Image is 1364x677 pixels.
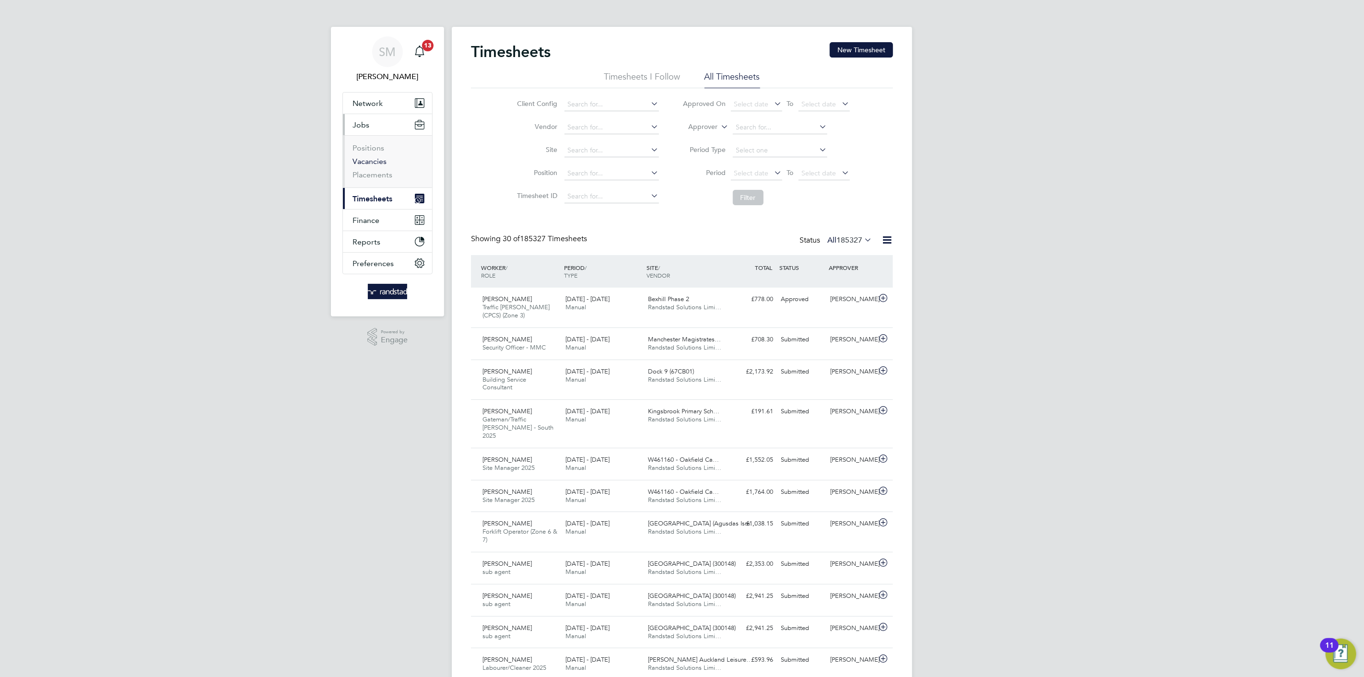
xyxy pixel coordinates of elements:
[648,664,722,672] span: Randstad Solutions Limi…
[422,40,434,51] span: 13
[648,407,720,415] span: Kingsbrook Primary Sch…
[648,527,722,536] span: Randstad Solutions Limi…
[733,144,827,157] input: Select one
[727,292,777,307] div: £778.00
[733,190,764,205] button: Filter
[683,99,726,108] label: Approved On
[827,484,877,500] div: [PERSON_NAME]
[343,114,432,135] button: Jobs
[353,120,369,129] span: Jobs
[648,335,721,343] span: Manchester Magistrates…
[515,145,558,154] label: Site
[648,488,719,496] span: W461160 - Oakfield Ca…
[777,292,827,307] div: Approved
[471,234,589,244] div: Showing
[482,488,532,496] span: [PERSON_NAME]
[482,375,526,392] span: Building Service Consultant
[565,527,586,536] span: Manual
[482,519,532,527] span: [PERSON_NAME]
[827,259,877,276] div: APPROVER
[802,169,836,177] span: Select date
[481,271,495,279] span: ROLE
[565,592,610,600] span: [DATE] - [DATE]
[565,655,610,664] span: [DATE] - [DATE]
[503,234,520,244] span: 30 of
[777,452,827,468] div: Submitted
[482,655,532,664] span: [PERSON_NAME]
[777,404,827,420] div: Submitted
[565,335,610,343] span: [DATE] - [DATE]
[727,484,777,500] div: £1,764.00
[565,375,586,384] span: Manual
[800,234,874,247] div: Status
[482,600,510,608] span: sub agent
[802,100,836,108] span: Select date
[564,121,659,134] input: Search for...
[565,455,610,464] span: [DATE] - [DATE]
[648,415,722,423] span: Randstad Solutions Limi…
[648,464,722,472] span: Randstad Solutions Limi…
[648,519,757,527] span: [GEOGRAPHIC_DATA] (Agusdas Isra…
[353,194,392,203] span: Timesheets
[565,343,586,351] span: Manual
[565,303,586,311] span: Manual
[727,452,777,468] div: £1,552.05
[343,93,432,114] button: Network
[648,343,722,351] span: Randstad Solutions Limi…
[734,169,769,177] span: Select date
[482,343,546,351] span: Security Officer - MMC
[836,235,862,245] span: 185327
[565,488,610,496] span: [DATE] - [DATE]
[648,303,722,311] span: Randstad Solutions Limi…
[565,295,610,303] span: [DATE] - [DATE]
[727,516,777,532] div: £1,038.15
[734,100,769,108] span: Select date
[648,367,694,375] span: Dock 9 (67CB01)
[827,235,872,245] label: All
[777,516,827,532] div: Submitted
[564,144,659,157] input: Search for...
[482,624,532,632] span: [PERSON_NAME]
[777,556,827,572] div: Submitted
[827,588,877,604] div: [PERSON_NAME]
[353,216,379,225] span: Finance
[353,237,380,246] span: Reports
[1325,645,1334,658] div: 11
[565,407,610,415] span: [DATE] - [DATE]
[515,191,558,200] label: Timesheet ID
[755,264,772,271] span: TOTAL
[565,519,610,527] span: [DATE] - [DATE]
[482,415,553,440] span: Gateman/Traffic [PERSON_NAME] - South 2025
[827,556,877,572] div: [PERSON_NAME]
[482,407,532,415] span: [PERSON_NAME]
[353,99,383,108] span: Network
[564,98,659,111] input: Search for...
[482,496,535,504] span: Site Manager 2025
[353,259,394,268] span: Preferences
[479,259,562,284] div: WORKER
[827,516,877,532] div: [PERSON_NAME]
[648,295,690,303] span: Bexhill Phase 2
[727,332,777,348] div: £708.30
[381,328,408,336] span: Powered by
[827,452,877,468] div: [PERSON_NAME]
[515,168,558,177] label: Position
[565,367,610,375] span: [DATE] - [DATE]
[827,332,877,348] div: [PERSON_NAME]
[777,588,827,604] div: Submitted
[565,600,586,608] span: Manual
[515,122,558,131] label: Vendor
[353,157,387,166] a: Vacancies
[705,71,760,88] li: All Timesheets
[648,624,736,632] span: [GEOGRAPHIC_DATA] (300148)
[379,46,396,58] span: SM
[777,332,827,348] div: Submitted
[515,99,558,108] label: Client Config
[648,600,722,608] span: Randstad Solutions Limi…
[482,664,546,672] span: Labourer/Cleaner 2025
[645,259,728,284] div: SITE
[381,336,408,344] span: Engage
[343,253,432,274] button: Preferences
[777,620,827,636] div: Submitted
[565,560,610,568] span: [DATE] - [DATE]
